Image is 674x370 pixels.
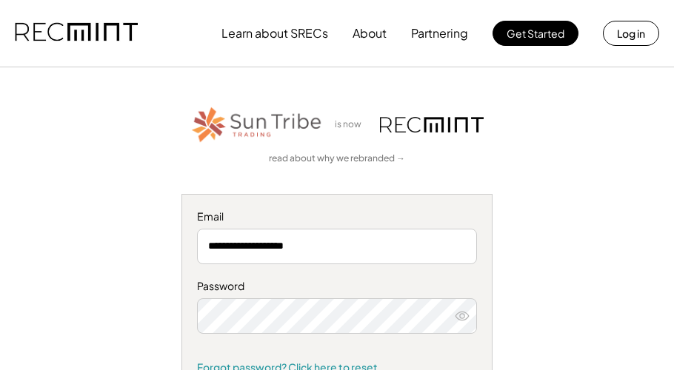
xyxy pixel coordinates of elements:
div: Email [197,209,477,224]
div: Password [197,279,477,294]
button: Partnering [411,18,468,48]
button: About [353,18,387,48]
img: STT_Horizontal_Logo%2B-%2BColor.png [190,104,324,145]
button: Get Started [493,21,578,46]
div: is now [331,118,373,131]
img: recmint-logotype%403x.png [380,117,484,132]
img: recmint-logotype%403x.png [15,8,138,58]
button: Learn about SRECs [221,18,328,48]
a: read about why we rebranded → [269,152,405,165]
button: Log in [603,21,659,46]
